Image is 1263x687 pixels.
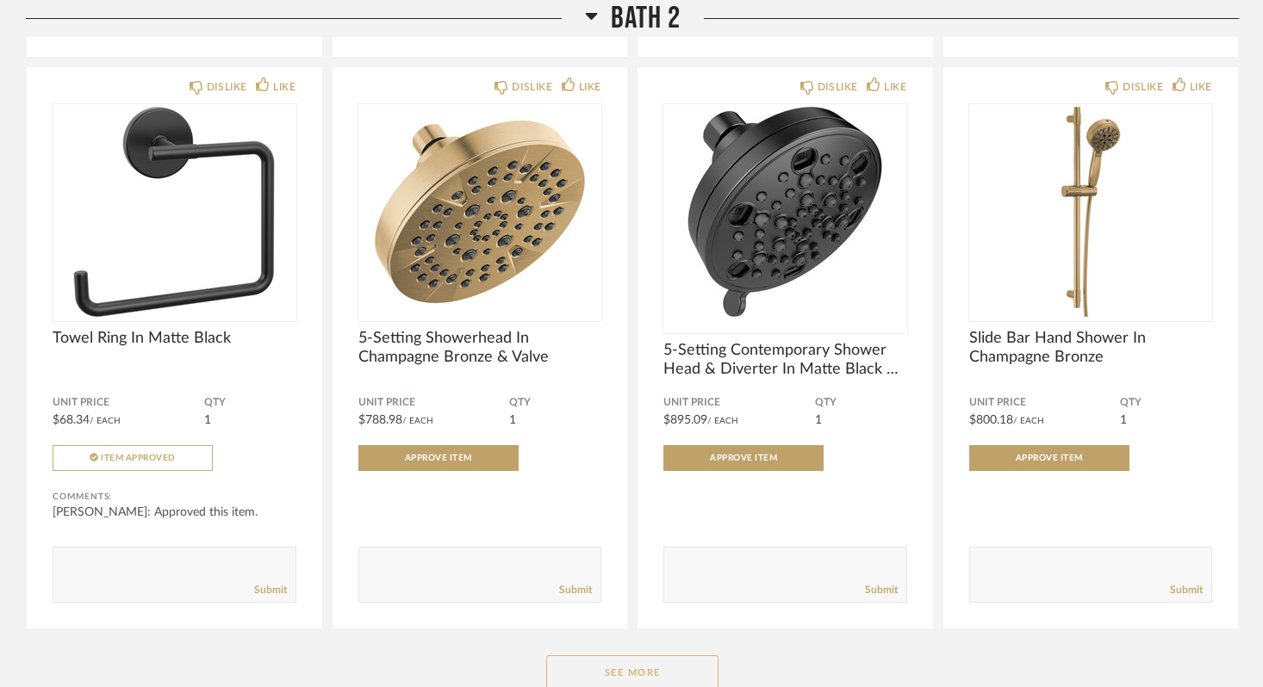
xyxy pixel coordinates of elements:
div: LIKE [884,78,906,96]
span: / Each [90,417,121,425]
a: Submit [254,583,287,597]
span: $895.09 [663,414,707,426]
div: Comments: [53,488,296,505]
div: 0 [663,104,907,319]
span: QTY [204,396,296,410]
button: Approve Item [663,445,824,471]
span: QTY [1120,396,1212,410]
span: Unit Price [53,396,204,410]
a: Submit [865,583,898,597]
span: / Each [402,417,433,425]
span: 1 [1120,414,1127,426]
span: / Each [1013,417,1044,425]
span: Towel Ring In Matte Black [53,329,296,348]
span: 1 [815,414,822,426]
div: DISLIKE [1123,78,1163,96]
span: Unit Price [663,396,815,410]
span: 1 [509,414,516,426]
span: Unit Price [358,396,510,410]
span: 1 [204,414,211,426]
img: undefined [358,104,602,319]
img: undefined [53,104,296,319]
a: Submit [1170,583,1203,597]
span: $788.98 [358,414,402,426]
div: DISLIKE [207,78,247,96]
span: / Each [707,417,738,425]
button: Item Approved [53,445,213,471]
span: Item Approved [101,454,176,462]
img: undefined [969,104,1213,319]
a: Submit [559,583,592,597]
span: QTY [815,396,907,410]
div: DISLIKE [512,78,552,96]
span: $800.18 [969,414,1013,426]
div: LIKE [273,78,296,96]
span: 5-Setting Contemporary Shower Head & Diverter In Matte Black & Valve [663,341,907,379]
span: Approve Item [710,454,777,462]
span: 5-Setting Showerhead In Champagne Bronze & Valve [358,329,602,367]
span: QTY [509,396,601,410]
span: Approve Item [1016,454,1083,462]
span: Approve Item [405,454,472,462]
span: $68.34 [53,414,90,426]
span: Slide Bar Hand Shower In Champagne Bronze [969,329,1213,367]
div: DISLIKE [818,78,858,96]
button: Approve Item [969,445,1129,471]
button: Approve Item [358,445,519,471]
span: Unit Price [969,396,1121,410]
div: LIKE [1190,78,1212,96]
div: [PERSON_NAME]: Approved this item. [53,504,296,521]
div: LIKE [579,78,601,96]
img: undefined [663,104,907,319]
